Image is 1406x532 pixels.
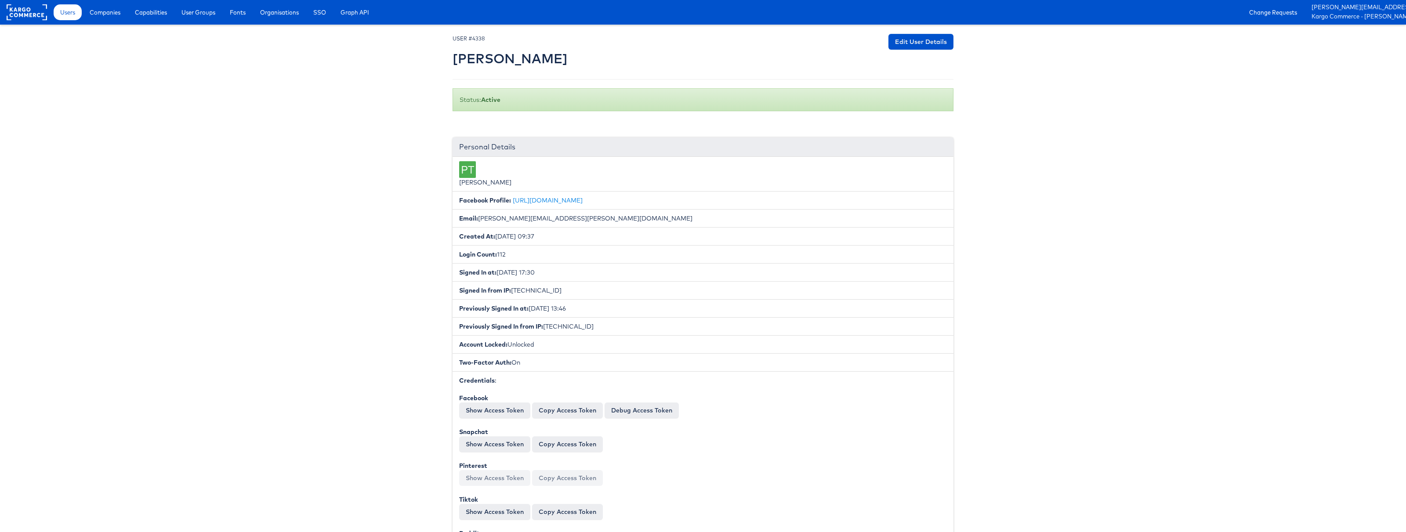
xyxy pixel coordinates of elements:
li: [TECHNICAL_ID] [453,317,953,336]
li: [PERSON_NAME][EMAIL_ADDRESS][PERSON_NAME][DOMAIN_NAME] [453,209,953,228]
span: Capabilities [135,8,167,17]
span: User Groups [181,8,215,17]
button: Copy Access Token [532,470,603,486]
b: Two-Factor Auth: [459,358,511,366]
a: Users [54,4,82,20]
div: PT [459,161,476,178]
button: Show Access Token [459,436,530,452]
li: [TECHNICAL_ID] [453,281,953,300]
b: Login Count: [459,250,497,258]
div: Personal Details [453,138,953,157]
a: [PERSON_NAME][EMAIL_ADDRESS][PERSON_NAME][DOMAIN_NAME] [1312,3,1399,12]
h2: [PERSON_NAME] [453,51,568,66]
li: Unlocked [453,335,953,354]
b: Active [481,96,500,104]
li: [PERSON_NAME] [453,157,953,192]
b: Previously Signed In at: [459,304,529,312]
a: Change Requests [1243,4,1304,20]
a: Graph API [334,4,376,20]
a: Companies [83,4,127,20]
a: [URL][DOMAIN_NAME] [513,196,583,204]
button: Copy Access Token [532,504,603,520]
span: SSO [313,8,326,17]
b: Pinterest [459,462,487,470]
li: [DATE] 13:46 [453,299,953,318]
a: Debug Access Token [605,402,679,418]
a: Fonts [223,4,252,20]
a: User Groups [175,4,222,20]
a: Capabilities [128,4,174,20]
b: Signed In from IP: [459,286,511,294]
span: Organisations [260,8,299,17]
small: USER #4338 [453,35,485,42]
b: Email: [459,214,478,222]
b: Signed In at: [459,268,496,276]
a: SSO [307,4,333,20]
b: Facebook [459,394,488,402]
b: Credentials [459,376,495,384]
span: Users [60,8,75,17]
b: Tiktok [459,496,478,503]
li: 112 [453,245,953,264]
button: Copy Access Token [532,402,603,418]
b: Facebook Profile: [459,196,511,204]
button: Copy Access Token [532,436,603,452]
button: Show Access Token [459,402,530,418]
li: [DATE] 17:30 [453,263,953,282]
b: Account Locked: [459,340,507,348]
span: Companies [90,8,120,17]
b: Snapchat [459,428,488,436]
span: Fonts [230,8,246,17]
b: Created At: [459,232,495,240]
a: Edit User Details [888,34,953,50]
a: Kargo Commerce - [PERSON_NAME] [1312,12,1399,22]
a: Organisations [254,4,305,20]
li: On [453,353,953,372]
button: Show Access Token [459,504,530,520]
div: Status: [453,88,953,111]
span: Graph API [341,8,369,17]
button: Show Access Token [459,470,530,486]
b: Previously Signed In from IP: [459,322,543,330]
li: [DATE] 09:37 [453,227,953,246]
